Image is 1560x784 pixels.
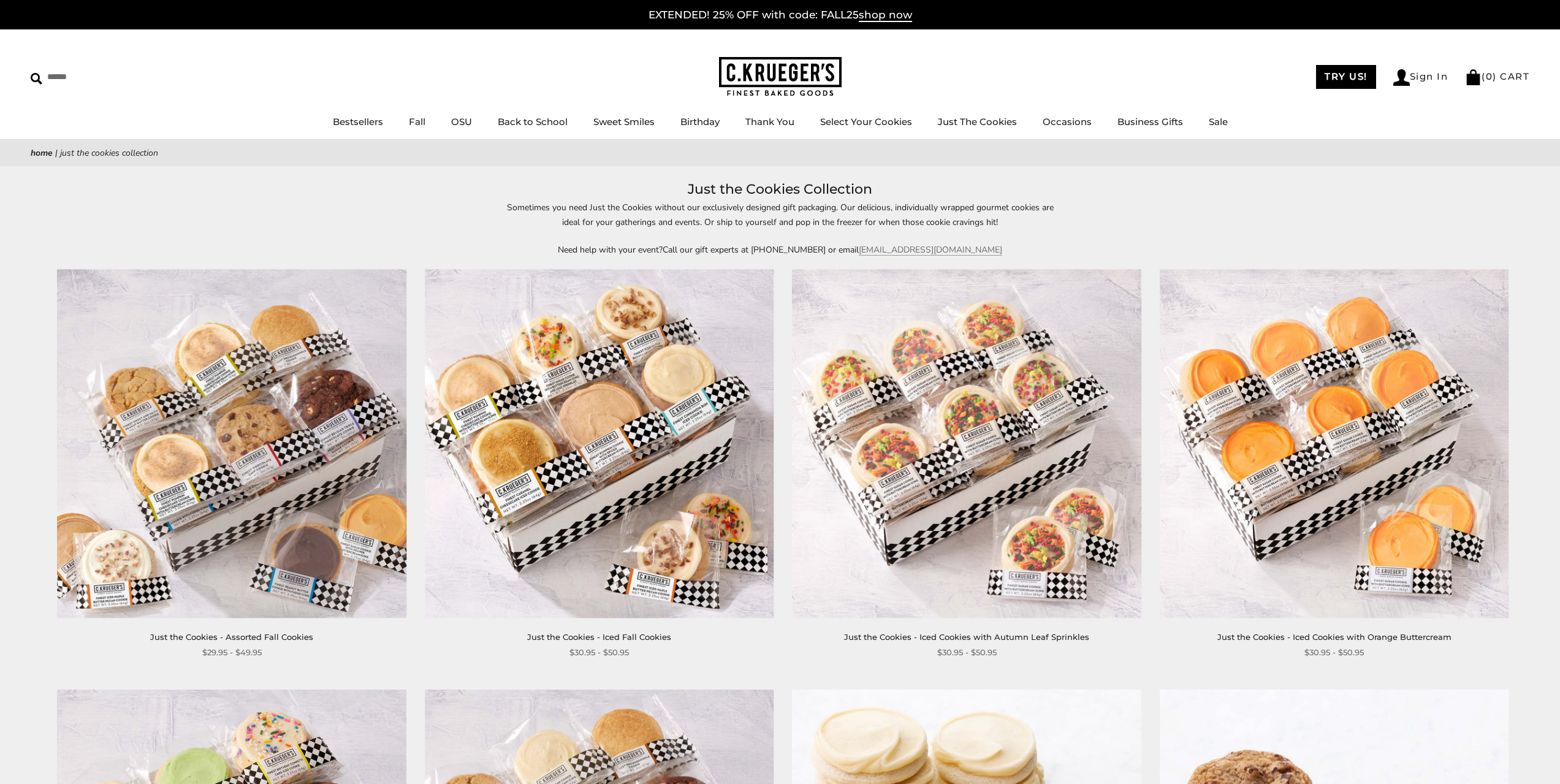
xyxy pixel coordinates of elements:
span: Call our gift experts at [PHONE_NUMBER] or email [663,244,859,256]
a: (0) CART [1465,70,1529,82]
a: Just the Cookies - Iced Cookies with Autumn Leaf Sprinkles [844,632,1089,642]
span: | [55,147,58,159]
a: Back to School [498,116,568,127]
span: $29.95 - $49.95 [202,646,262,659]
a: Occasions [1043,116,1092,127]
span: $30.95 - $50.95 [569,646,629,659]
a: Sale [1209,116,1228,127]
a: Sweet Smiles [593,116,655,127]
a: OSU [451,116,472,127]
span: $30.95 - $50.95 [937,646,997,659]
input: Search [31,67,177,86]
a: Fall [409,116,425,127]
img: Just the Cookies - Iced Cookies with Autumn Leaf Sprinkles [793,269,1141,618]
span: $30.95 - $50.95 [1304,646,1364,659]
a: Sign In [1393,69,1448,86]
p: Need help with your event? [498,243,1062,257]
img: Search [31,73,42,85]
span: Just the Cookies Collection [60,147,158,159]
h1: Just the Cookies Collection [49,178,1511,200]
a: Just the Cookies - Iced Fall Cookies [527,632,671,642]
nav: breadcrumbs [31,146,1529,160]
img: C.KRUEGER'S [719,57,842,97]
a: Thank You [745,116,794,127]
a: Birthday [680,116,720,127]
span: shop now [859,9,912,22]
a: Just the Cookies - Iced Cookies with Orange Buttercream [1217,632,1452,642]
a: Select Your Cookies [820,116,912,127]
a: EXTENDED! 25% OFF with code: FALL25shop now [649,9,912,22]
img: Just the Cookies - Iced Fall Cookies [425,269,774,618]
a: Bestsellers [333,116,383,127]
img: Account [1393,69,1410,86]
a: Just The Cookies [938,116,1017,127]
img: Bag [1465,69,1482,85]
p: Sometimes you need Just the Cookies without our exclusively designed gift packaging. Our deliciou... [498,200,1062,229]
img: Just the Cookies - Iced Cookies with Orange Buttercream [1160,269,1509,618]
a: Just the Cookies - Assorted Fall Cookies [150,632,313,642]
a: TRY US! [1316,65,1376,89]
a: [EMAIL_ADDRESS][DOMAIN_NAME] [859,244,1002,256]
span: 0 [1486,70,1493,82]
img: Just the Cookies - Assorted Fall Cookies [58,269,406,618]
a: Home [31,147,53,159]
a: Business Gifts [1117,116,1183,127]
